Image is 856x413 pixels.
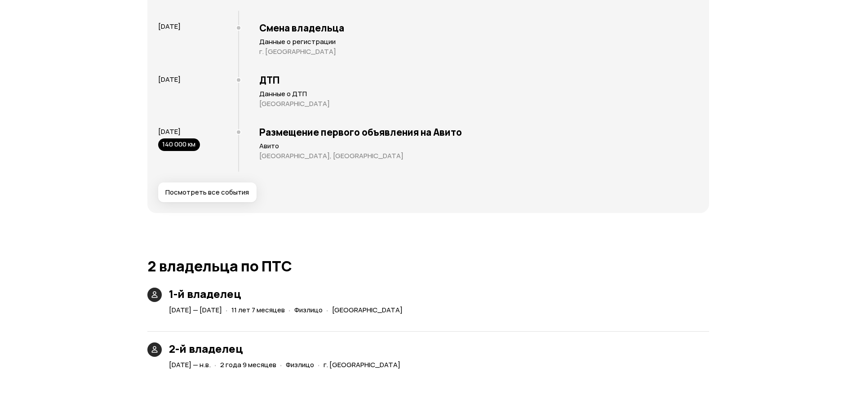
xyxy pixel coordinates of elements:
span: 11 лет 7 месяцев [231,305,285,315]
p: Авито [259,142,698,151]
h3: 2-й владелец [169,342,404,355]
span: · [288,302,291,317]
span: [DATE] [158,22,181,31]
span: 2 года 9 месяцев [220,360,276,369]
p: [GEOGRAPHIC_DATA] [259,99,698,108]
button: Посмотреть все события [158,182,257,202]
h3: Размещение первого объявления на Авито [259,126,698,138]
span: г. [GEOGRAPHIC_DATA] [324,360,400,369]
span: · [326,302,328,317]
span: Физлицо [294,305,323,315]
span: [DATE] — [DATE] [169,305,222,315]
span: · [214,357,217,372]
h3: ДТП [259,74,698,86]
p: г. [GEOGRAPHIC_DATA] [259,47,698,56]
p: Данные о ДТП [259,89,698,98]
span: · [318,357,320,372]
span: · [226,302,228,317]
p: [GEOGRAPHIC_DATA], [GEOGRAPHIC_DATA] [259,151,698,160]
h3: Смена владельца [259,22,698,34]
div: 140 000 км [158,138,200,151]
h3: 1-й владелец [169,288,406,300]
span: [GEOGRAPHIC_DATA] [332,305,403,315]
span: [DATE] [158,75,181,84]
span: · [280,357,282,372]
span: [DATE] [158,127,181,136]
span: [DATE] — н.в. [169,360,211,369]
h1: 2 владельца по ПТС [147,258,709,274]
span: Посмотреть все события [165,188,249,197]
span: Физлицо [286,360,314,369]
p: Данные о регистрации [259,37,698,46]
